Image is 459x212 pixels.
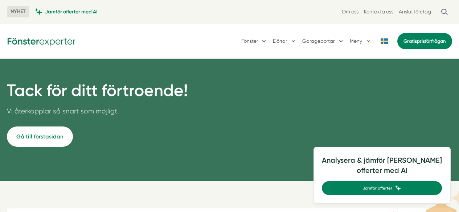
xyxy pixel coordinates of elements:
span: Jämför offerter med AI [45,8,98,15]
a: Gå till förstasidan [7,126,73,147]
span: Jämför offerter [363,185,392,191]
a: Gratisprisförfrågan [397,33,452,49]
img: Fönsterexperter Logotyp [7,35,76,46]
span: Gratis [403,38,417,44]
h1: Tack för ditt förtroende! [7,81,188,106]
span: NYHET [7,6,29,17]
button: Dörrar [273,32,297,50]
button: Fönster [241,32,268,50]
a: Jämför offerter med AI [35,8,98,15]
button: Meny [350,32,372,50]
a: Jämför offerter [322,181,442,195]
a: Anslut företag [399,8,431,15]
p: Vi återkopplar så snart som möjligt. [7,106,188,120]
h4: Analysera & jämför [PERSON_NAME] offerter med AI [322,155,442,181]
a: Om oss [342,8,358,15]
a: Kontakta oss [364,8,393,15]
button: Garageportar [302,32,344,50]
